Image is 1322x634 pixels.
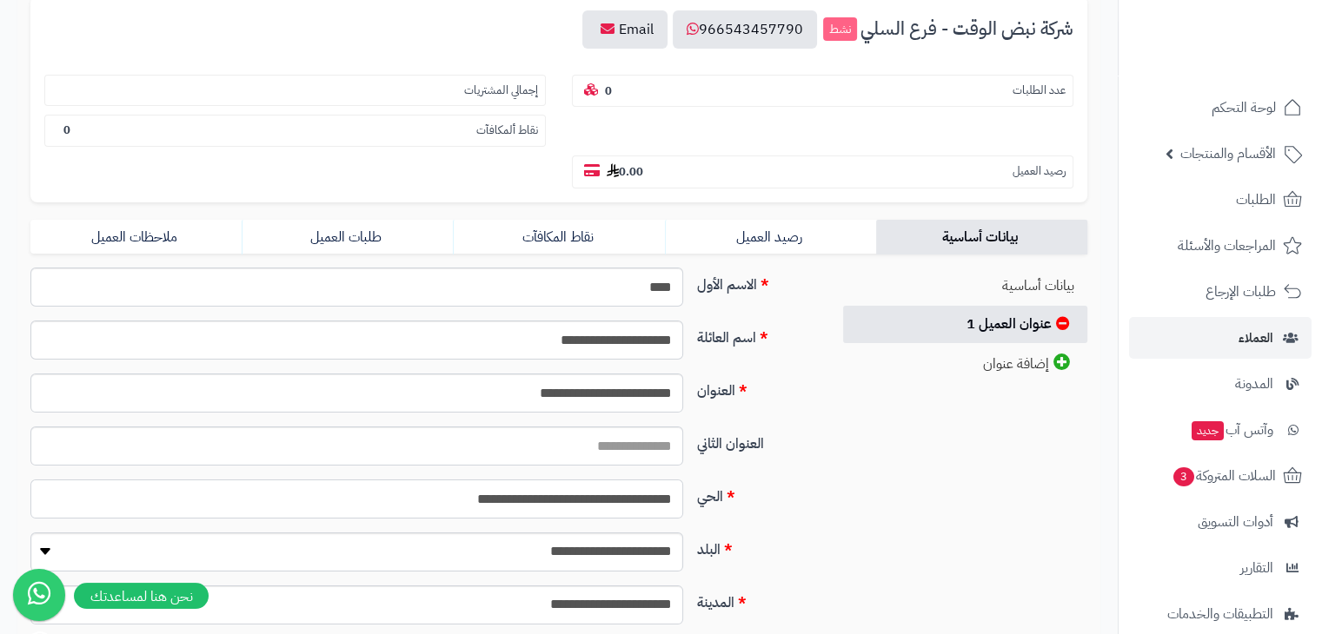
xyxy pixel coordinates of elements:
a: نقاط المكافآت [453,220,664,254]
a: المدونة [1129,363,1312,405]
a: Email [582,10,668,49]
a: بيانات أساسية [876,220,1087,254]
span: العملاء [1239,326,1273,350]
small: عدد الطلبات [1013,83,1066,99]
span: 3 [1173,467,1194,486]
small: نشط [823,17,857,42]
b: 0 [605,83,612,99]
span: التطبيقات والخدمات [1167,602,1273,626]
label: الاسم الأول [690,267,823,295]
span: لوحة التحكم [1212,96,1276,120]
span: الأقسام والمنتجات [1180,142,1276,166]
a: ملاحظات العميل [30,220,242,254]
a: السلات المتروكة3 [1129,455,1312,497]
a: طلبات العميل [242,220,453,254]
span: التقارير [1240,556,1273,580]
b: 0 [63,122,70,138]
b: 0.00 [607,163,643,180]
label: اسم العائلة [690,320,823,348]
a: أدوات التسويق [1129,501,1312,543]
span: المراجعات والأسئلة [1178,234,1276,258]
a: عنوان العميل 1 [843,306,1088,343]
a: إضافة عنوان [843,345,1088,383]
small: رصيد العميل [1013,163,1066,180]
span: وآتس آب [1190,418,1273,442]
a: 966543457790 [673,10,817,49]
span: الطلبات [1236,188,1276,212]
a: طلبات الإرجاع [1129,271,1312,313]
label: البلد [690,532,823,560]
small: نقاط ألمكافآت [476,122,538,139]
span: المدونة [1235,372,1273,396]
small: إجمالي المشتريات [464,83,538,99]
a: لوحة التحكم [1129,87,1312,129]
span: السلات المتروكة [1172,464,1276,488]
a: العملاء [1129,317,1312,359]
label: المدينة [690,585,823,613]
a: التقارير [1129,547,1312,589]
label: الحي [690,479,823,507]
a: الطلبات [1129,179,1312,221]
label: العنوان [690,373,823,401]
label: العنوان الثاني [690,426,823,454]
a: رصيد العميل [665,220,876,254]
span: شركة نبض الوقت - فرع السلي [860,19,1073,39]
a: وآتس آبجديد [1129,409,1312,451]
span: أدوات التسويق [1198,510,1273,534]
a: المراجعات والأسئلة [1129,225,1312,267]
a: بيانات أساسية [843,267,1088,305]
span: طلبات الإرجاع [1206,280,1276,304]
span: جديد [1192,421,1224,440]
